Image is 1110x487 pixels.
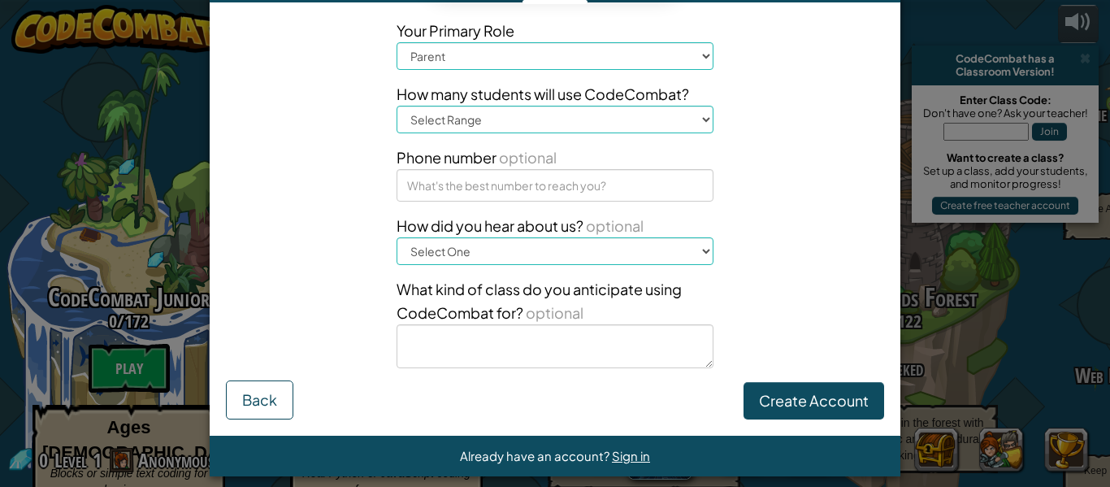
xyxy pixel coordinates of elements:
[744,382,884,420] button: Create Account
[612,448,650,463] a: Sign in
[523,303,583,322] span: optional
[397,19,713,42] span: Your Primary Role
[397,82,713,106] span: How many students will use CodeCombat?
[397,280,682,322] span: What kind of class do you anticipate using CodeCombat for?
[460,448,612,463] span: Already have an account?
[496,148,557,167] span: optional
[226,380,293,420] button: Back
[397,169,713,202] input: What's the best number to reach you?
[583,216,644,235] span: optional
[397,146,713,169] span: Phone number
[397,216,583,235] span: How did you hear about us?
